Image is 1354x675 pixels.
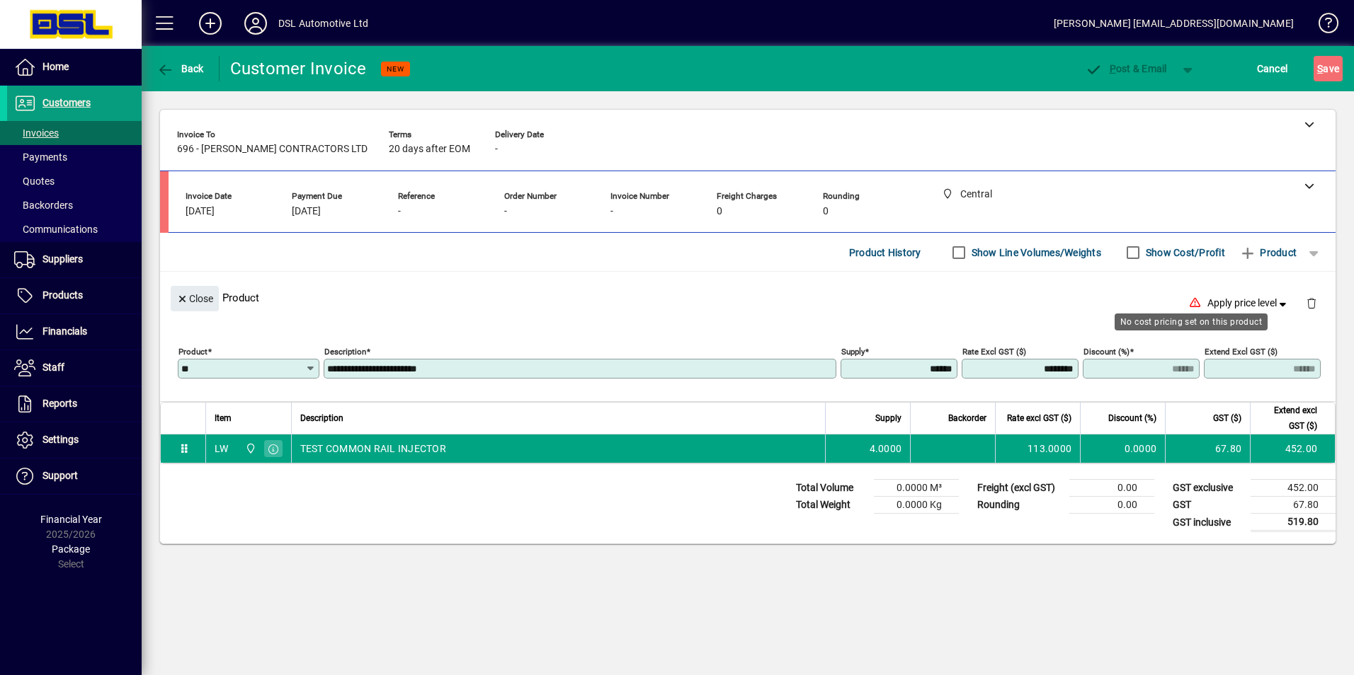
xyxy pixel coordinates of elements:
span: Customers [42,97,91,108]
span: Cancel [1257,57,1288,80]
span: P [1110,63,1116,74]
div: Product [160,272,1336,323]
span: 696 - [PERSON_NAME] CONTRACTORS LTD [177,144,368,155]
mat-label: Product [178,347,207,357]
span: Quotes [14,175,55,187]
span: Suppliers [42,253,83,265]
td: GST exclusive [1166,480,1251,497]
button: Close [171,286,219,311]
a: Suppliers [7,242,142,277]
mat-label: Description [324,347,366,357]
span: GST ($) [1213,410,1241,426]
span: 0 [823,206,829,217]
td: 452.00 [1251,480,1336,497]
span: ost & Email [1085,63,1167,74]
span: Description [300,410,343,426]
span: ave [1317,57,1339,80]
td: 0.0000 Kg [874,497,959,514]
div: Customer Invoice [230,57,367,80]
span: Invoices [14,127,59,139]
span: 4.0000 [870,442,902,456]
td: GST inclusive [1166,514,1251,531]
a: Staff [7,350,142,386]
div: [PERSON_NAME] [EMAIL_ADDRESS][DOMAIN_NAME] [1054,12,1294,35]
span: Home [42,61,69,72]
span: Extend excl GST ($) [1259,403,1317,434]
button: Delete [1295,286,1329,320]
span: Backorder [948,410,986,426]
span: Close [176,287,213,311]
label: Show Cost/Profit [1143,246,1225,260]
span: [DATE] [186,206,215,217]
mat-label: Supply [841,347,865,357]
app-page-header-button: Delete [1295,296,1329,309]
span: Central [241,441,258,456]
span: Product History [849,241,921,264]
span: Item [215,410,232,426]
a: Home [7,50,142,85]
td: 0.00 [1069,497,1154,514]
button: Add [188,11,233,36]
button: Product [1232,240,1304,265]
span: Back [157,63,204,74]
a: Financials [7,314,142,350]
button: Apply price level [1202,291,1295,316]
button: Product History [843,240,927,265]
span: Apply price level [1207,296,1290,311]
span: 0 [717,206,722,217]
span: - [495,144,498,155]
a: Settings [7,422,142,458]
label: Show Line Volumes/Weights [969,246,1101,260]
button: Post & Email [1078,56,1174,81]
span: [DATE] [292,206,321,217]
div: 113.0000 [1004,442,1071,456]
mat-label: Rate excl GST ($) [962,347,1026,357]
button: Cancel [1253,56,1292,81]
td: 519.80 [1251,514,1336,531]
button: Back [153,56,207,81]
td: 67.80 [1251,497,1336,514]
span: Rate excl GST ($) [1007,410,1071,426]
td: 0.0000 M³ [874,480,959,497]
span: Products [42,289,83,301]
td: GST [1166,497,1251,514]
div: No cost pricing set on this product [1115,313,1268,330]
span: Settings [42,434,79,445]
button: Save [1314,56,1343,81]
span: 20 days after EOM [389,144,470,155]
span: Supply [875,410,901,426]
span: NEW [387,64,404,74]
button: Profile [233,11,278,36]
span: S [1317,63,1323,74]
span: - [610,206,613,217]
td: Freight (excl GST) [970,480,1069,497]
span: Payments [14,151,67,163]
span: Financials [42,325,87,337]
td: 67.80 [1165,434,1250,463]
span: Support [42,470,78,481]
a: Quotes [7,169,142,193]
a: Products [7,278,142,313]
span: Financial Year [40,514,102,525]
span: Discount (%) [1108,410,1156,426]
span: Reports [42,398,77,409]
app-page-header-button: Back [142,56,220,81]
span: TEST COMMON RAIL INJECTOR [300,442,446,456]
span: - [504,206,507,217]
td: 452.00 [1250,434,1335,463]
a: Backorders [7,193,142,217]
mat-label: Discount (%) [1083,347,1130,357]
span: Backorders [14,200,73,211]
div: DSL Automotive Ltd [278,12,368,35]
td: Total Volume [789,480,874,497]
td: 0.00 [1069,480,1154,497]
app-page-header-button: Close [167,292,222,304]
div: LW [215,442,229,456]
td: Total Weight [789,497,874,514]
a: Support [7,458,142,494]
mat-label: Extend excl GST ($) [1205,347,1278,357]
span: - [398,206,401,217]
a: Communications [7,217,142,241]
td: Rounding [970,497,1069,514]
a: Payments [7,145,142,169]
